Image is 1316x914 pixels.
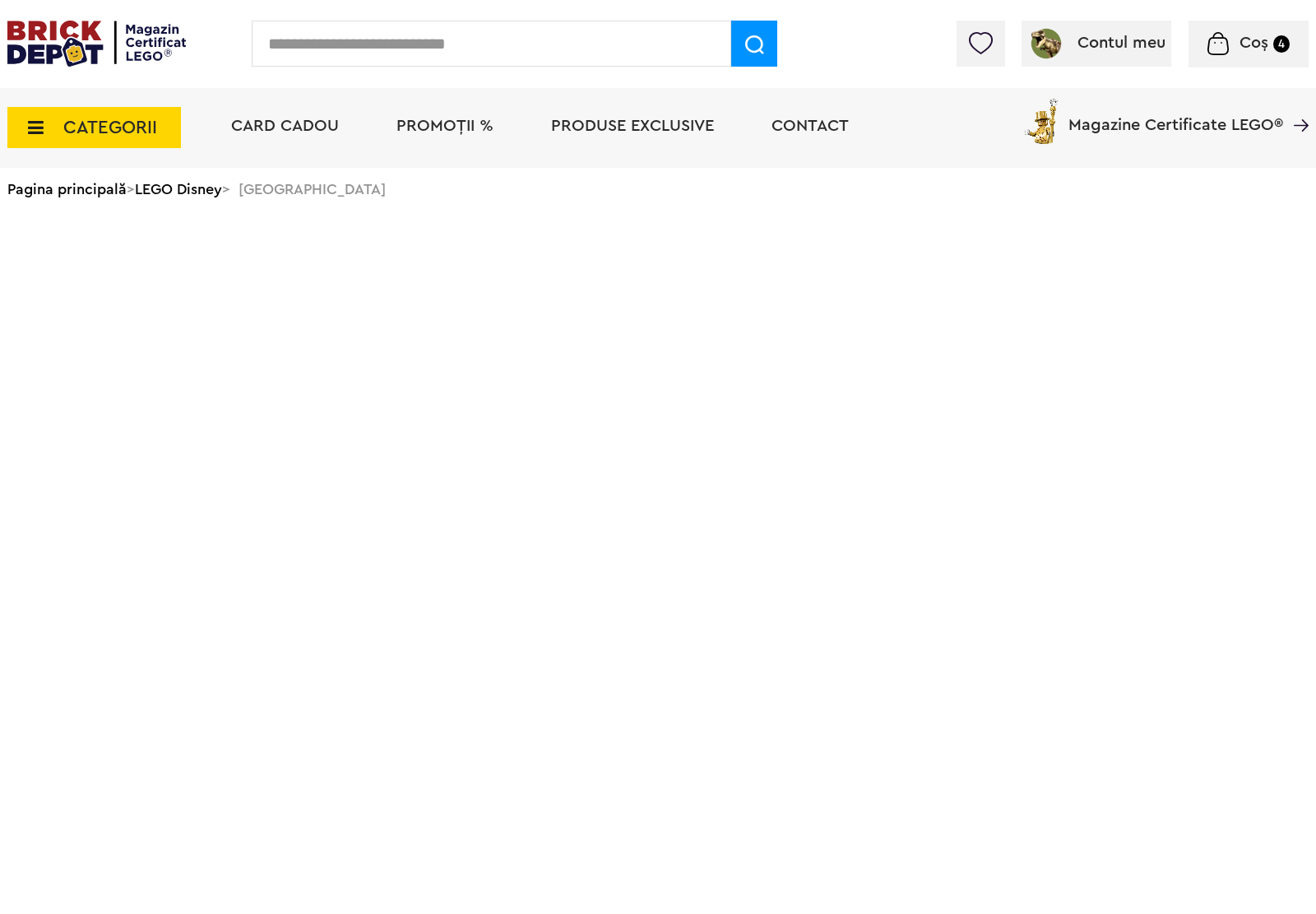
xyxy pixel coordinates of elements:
[63,118,157,137] span: CATEGORII
[231,118,339,134] a: Card Cadou
[1028,35,1165,51] a: Contul meu
[551,118,714,134] a: Produse exclusive
[7,182,127,197] a: Pagina principală
[1240,35,1268,51] span: Coș
[1273,35,1290,53] small: 4
[396,118,493,134] a: PROMOȚII %
[772,118,849,134] a: Contact
[1077,35,1165,51] span: Contul meu
[1283,95,1309,112] a: Magazine Certificate LEGO®
[135,182,222,197] a: LEGO Disney
[1068,95,1283,133] span: Magazine Certificate LEGO®
[7,168,1309,211] div: > > [GEOGRAPHIC_DATA]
